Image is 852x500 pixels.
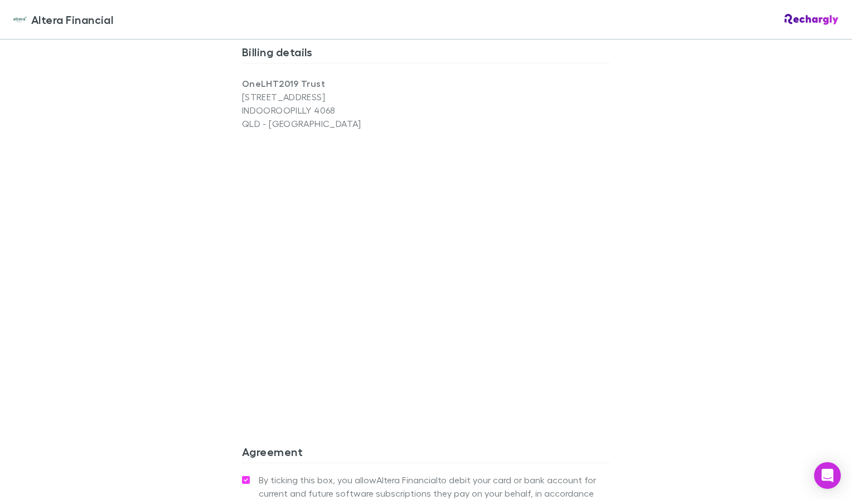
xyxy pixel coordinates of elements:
[814,462,841,489] div: Open Intercom Messenger
[13,13,27,26] img: Altera Financial's Logo
[242,104,426,117] p: INDOOROOPILLY 4068
[242,90,426,104] p: [STREET_ADDRESS]
[242,117,426,130] p: QLD - [GEOGRAPHIC_DATA]
[240,137,612,394] iframe: Secure address input frame
[31,11,113,28] span: Altera Financial
[242,77,426,90] p: OneLHT2019 Trust
[242,445,610,463] h3: Agreement
[242,45,610,63] h3: Billing details
[785,14,839,25] img: Rechargly Logo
